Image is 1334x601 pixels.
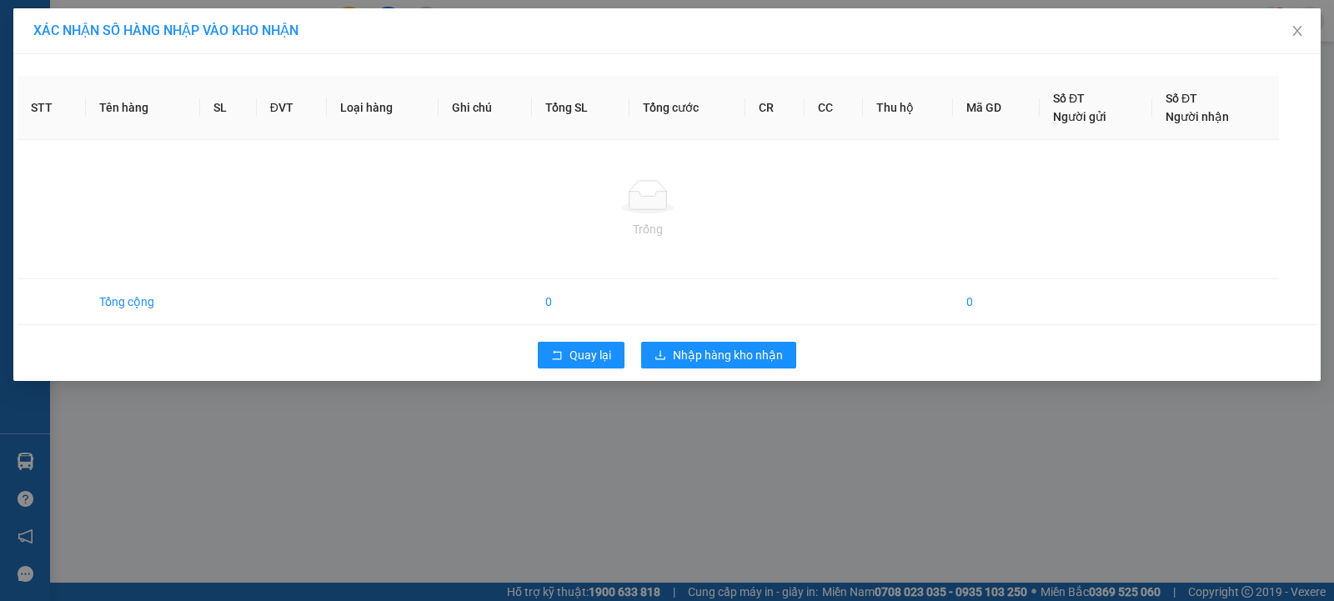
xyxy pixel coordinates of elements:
th: Mã GD [953,76,1040,140]
div: HUY [143,54,312,74]
span: Gửi: [14,16,40,33]
td: 0 [532,279,629,325]
div: Cây Xăng [14,14,131,34]
span: Người nhận [1166,110,1229,123]
th: Loại hàng [327,76,439,140]
th: Ghi chú [439,76,532,140]
th: SL [200,76,256,140]
span: Số ĐT [1053,92,1085,105]
span: XÁC NHẬN SỐ HÀNG NHẬP VÀO KHO NHẬN [33,23,298,38]
div: VINH [14,34,131,54]
span: Người gửi [1053,110,1106,123]
th: Tên hàng [86,76,201,140]
span: download [654,349,666,363]
th: CR [745,76,804,140]
div: VP [GEOGRAPHIC_DATA] [143,14,312,54]
span: Cước rồi : [13,109,75,127]
th: ĐVT [257,76,328,140]
span: rollback [551,349,563,363]
span: Số ĐT [1166,92,1197,105]
th: CC [805,76,863,140]
span: Quay lại [569,346,611,364]
button: Close [1274,8,1321,55]
button: downloadNhập hàng kho nhận [641,342,796,368]
div: Trống [31,220,1266,238]
div: 20.000 [13,108,133,128]
span: Nhập hàng kho nhận [673,346,783,364]
span: Nhận: [143,16,183,33]
div: 0396169273 [14,54,131,78]
td: 0 [953,279,1040,325]
th: Tổng SL [532,76,629,140]
th: Tổng cước [629,76,745,140]
th: STT [18,76,86,140]
button: rollbackQuay lại [538,342,624,368]
th: Thu hộ [863,76,953,140]
span: close [1291,24,1304,38]
td: Tổng cộng [86,279,201,325]
div: 0366135123 [143,74,312,98]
